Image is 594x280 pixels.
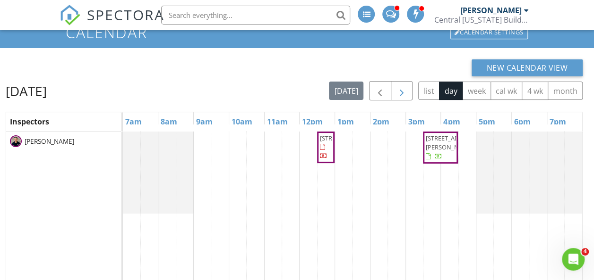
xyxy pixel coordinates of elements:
[547,114,568,129] a: 7pm
[60,13,164,33] a: SPECTORA
[194,114,215,129] a: 9am
[123,114,144,129] a: 7am
[87,5,164,25] span: SPECTORA
[23,137,76,146] span: [PERSON_NAME]
[10,135,22,147] img: mariano_salas.png
[300,114,325,129] a: 12pm
[161,6,350,25] input: Search everything...
[441,114,462,129] a: 4pm
[335,114,356,129] a: 1pm
[265,114,290,129] a: 11am
[491,82,523,100] button: cal wk
[370,114,392,129] a: 2pm
[434,15,528,25] div: Central Florida Building Inspectors
[10,116,49,127] span: Inspectors
[450,26,528,39] div: Calendar Settings
[60,5,80,25] img: The Best Home Inspection Software - Spectora
[329,82,363,100] button: [DATE]
[581,248,589,255] span: 4
[391,81,413,100] button: Next day
[439,82,463,100] button: day
[6,82,47,100] h2: [DATE]
[418,82,439,100] button: list
[476,114,498,129] a: 5pm
[562,248,585,271] iframe: Intercom live chat
[426,134,479,151] span: [STREET_ADDRESS][PERSON_NAME]
[369,81,391,100] button: Previous day
[449,25,529,40] a: Calendar Settings
[229,114,255,129] a: 10am
[406,114,427,129] a: 3pm
[460,6,521,15] div: [PERSON_NAME]
[320,134,373,142] span: [STREET_ADDRESS]
[462,82,491,100] button: week
[522,82,548,100] button: 4 wk
[472,59,583,76] button: New Calendar View
[512,114,533,129] a: 6pm
[548,82,583,100] button: month
[158,114,180,129] a: 8am
[66,24,529,41] h1: Calendar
